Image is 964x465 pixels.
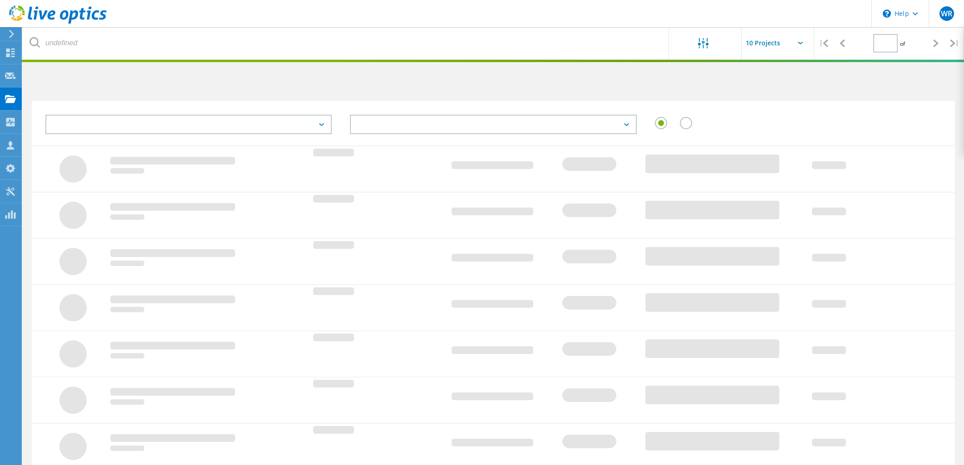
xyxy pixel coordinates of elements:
[900,40,905,48] span: of
[814,27,833,59] div: |
[945,27,964,59] div: |
[941,10,952,17] span: WR
[23,27,669,59] input: undefined
[9,19,107,25] a: Live Optics Dashboard
[883,10,891,18] svg: \n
